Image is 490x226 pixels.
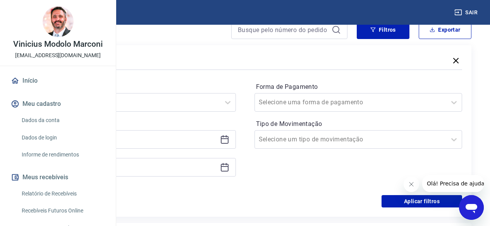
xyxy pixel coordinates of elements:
label: Tipo de Movimentação [256,119,461,129]
input: Data final [34,161,217,173]
iframe: Fechar mensagem [404,177,419,192]
span: Olá! Precisa de ajuda? [5,5,65,12]
label: Período [29,82,234,92]
a: Informe de rendimentos [19,147,107,163]
a: Recebíveis Futuros Online [19,203,107,219]
a: Dados de login [19,130,107,146]
iframe: Botão para abrir a janela de mensagens [459,195,484,220]
button: Exportar [419,20,471,39]
button: Meu cadastro [9,95,107,112]
a: Dados da conta [19,112,107,128]
a: Relatório de Recebíveis [19,186,107,202]
button: Sair [453,5,481,20]
button: Filtros [357,20,409,39]
input: Data inicial [34,134,217,145]
button: Meus recebíveis [9,169,107,186]
button: Aplicar filtros [382,195,462,207]
iframe: Mensagem da empresa [422,175,484,192]
label: Forma de Pagamento [256,82,461,92]
a: Início [9,72,107,89]
h4: Extrato [19,24,222,39]
p: [EMAIL_ADDRESS][DOMAIN_NAME] [15,51,101,59]
input: Busque pelo número do pedido [238,24,328,36]
img: 276e9f86-6143-4e60-a4d3-9275e382a9c3.jpeg [43,6,74,37]
p: Vinicius Modolo Marconi [13,40,103,48]
p: Período personalizado [28,118,236,127]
